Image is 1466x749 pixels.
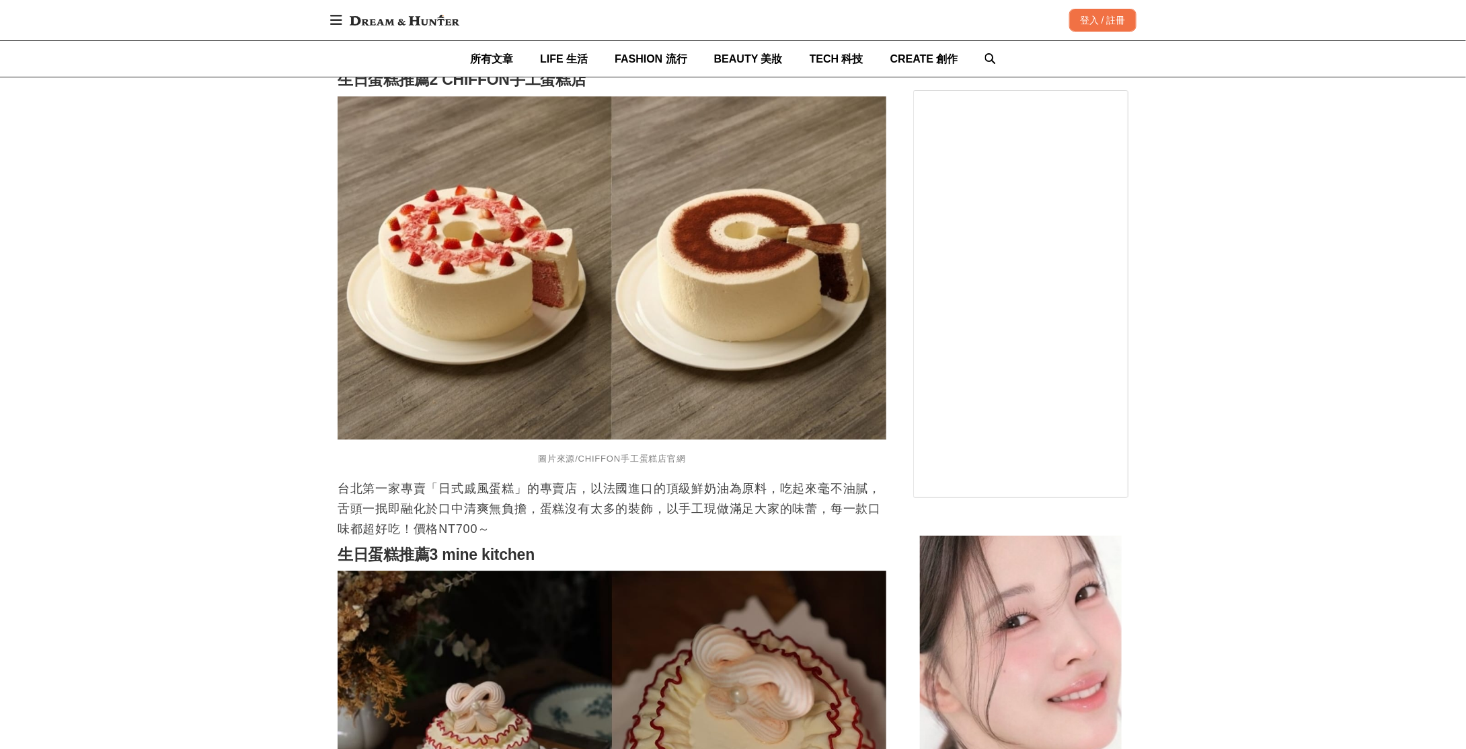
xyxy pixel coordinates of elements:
span: CREATE 創作 [890,53,958,65]
span: 所有文章 [470,53,513,65]
span: FASHION 流行 [615,53,687,65]
span: 圖片來源/CHIFFON手工蛋糕店官網 [538,454,686,464]
a: CREATE 創作 [890,41,958,77]
span: LIFE 生活 [540,53,588,65]
a: BEAUTY 美妝 [714,41,783,77]
img: Dream & Hunter [343,8,466,32]
div: 登入 / 註冊 [1069,9,1136,32]
a: LIFE 生活 [540,41,588,77]
img: 生日蛋糕推薦！IG人氣爆棚8家「台北蛋糕店」保證不踩雷，壽星吃了心滿意足下次又再訂！ [338,96,886,439]
a: 所有文章 [470,41,513,77]
span: BEAUTY 美妝 [714,53,783,65]
p: 台北第一家專賣「日式戚風蛋糕」的專賣店，以法國進口的頂級鮮奶油為原料，吃起來毫不油膩，舌頭一抿即融化於口中清爽無負擔，蛋糕沒有太多的裝飾，以手工現做滿足大家的味蕾，每一款口味都超好吃！價格NT700～ [338,478,886,539]
strong: 生日蛋糕推薦2 CHIFFON手工蛋糕店 [338,71,586,88]
a: FASHION 流行 [615,41,687,77]
strong: 生日蛋糕推薦3 mine kitchen [338,546,535,563]
span: TECH 科技 [810,53,863,65]
a: TECH 科技 [810,41,863,77]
